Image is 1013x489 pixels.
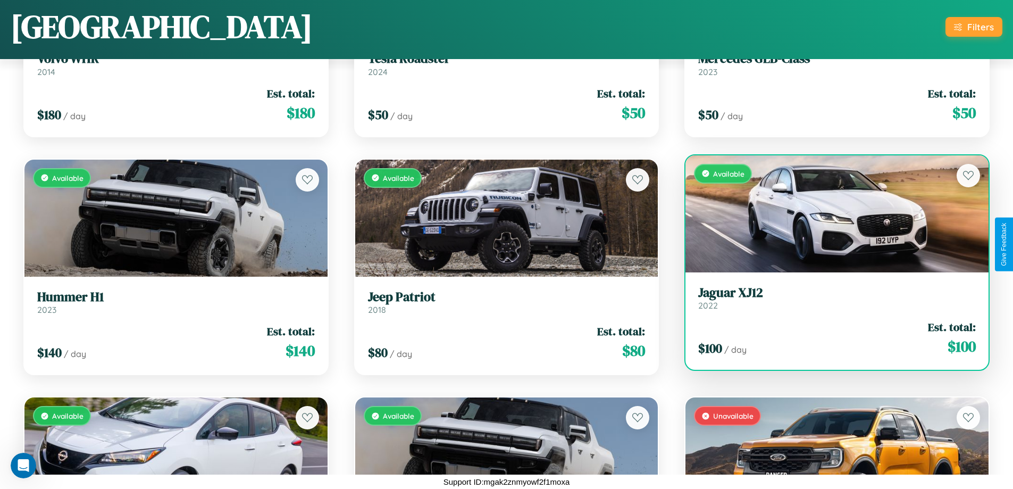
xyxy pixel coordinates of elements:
[622,340,645,361] span: $ 80
[698,300,718,311] span: 2022
[724,344,747,355] span: / day
[952,102,976,123] span: $ 50
[597,324,645,339] span: Est. total:
[928,319,976,335] span: Est. total:
[721,111,743,121] span: / day
[37,51,315,67] h3: Volvo WHR
[63,111,86,121] span: / day
[443,475,570,489] p: Support ID: mgak2znmyowf2f1moxa
[267,324,315,339] span: Est. total:
[37,289,315,305] h3: Hummer H1
[622,102,645,123] span: $ 50
[287,102,315,123] span: $ 180
[37,304,56,315] span: 2023
[64,349,86,359] span: / day
[713,411,754,420] span: Unavailable
[52,173,83,183] span: Available
[967,21,994,32] div: Filters
[37,289,315,316] a: Hummer H12023
[1000,223,1008,266] div: Give Feedback
[390,349,412,359] span: / day
[698,339,722,357] span: $ 100
[713,169,744,178] span: Available
[383,411,414,420] span: Available
[698,285,976,311] a: Jaguar XJ122022
[368,51,646,77] a: Tesla Roadster2024
[37,344,62,361] span: $ 140
[368,289,646,305] h3: Jeep Patriot
[698,285,976,301] h3: Jaguar XJ12
[368,106,388,123] span: $ 50
[368,67,388,77] span: 2024
[368,289,646,316] a: Jeep Patriot2018
[698,106,718,123] span: $ 50
[267,86,315,101] span: Est. total:
[390,111,413,121] span: / day
[286,340,315,361] span: $ 140
[37,51,315,77] a: Volvo WHR2014
[368,304,386,315] span: 2018
[698,51,976,67] h3: Mercedes GLB-Class
[383,173,414,183] span: Available
[37,67,55,77] span: 2014
[945,17,1002,37] button: Filters
[368,344,388,361] span: $ 80
[698,51,976,77] a: Mercedes GLB-Class2023
[11,5,313,48] h1: [GEOGRAPHIC_DATA]
[11,453,36,478] iframe: Intercom live chat
[52,411,83,420] span: Available
[37,106,61,123] span: $ 180
[597,86,645,101] span: Est. total:
[368,51,646,67] h3: Tesla Roadster
[948,336,976,357] span: $ 100
[698,67,717,77] span: 2023
[928,86,976,101] span: Est. total:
